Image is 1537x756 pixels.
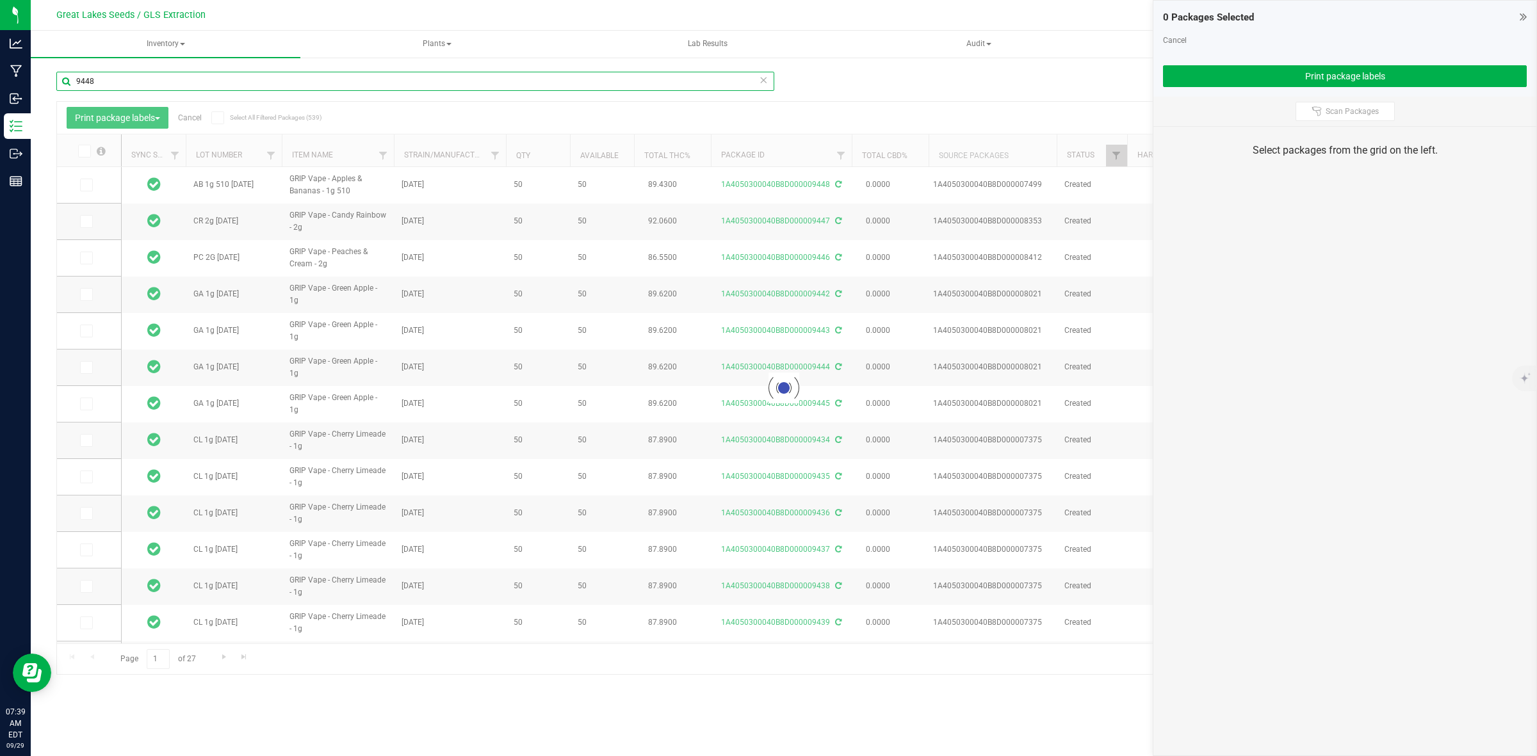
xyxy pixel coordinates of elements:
iframe: Resource center [13,654,51,692]
span: Great Lakes Seeds / GLS Extraction [56,10,206,20]
a: Audit [844,31,1114,58]
a: Inventory Counts [1115,31,1385,58]
p: 09/29 [6,741,25,750]
span: Scan Packages [1326,106,1379,117]
inline-svg: Analytics [10,37,22,50]
a: Cancel [1163,36,1187,45]
a: Inventory [31,31,300,58]
a: Plants [302,31,571,58]
inline-svg: Outbound [10,147,22,160]
inline-svg: Manufacturing [10,65,22,77]
button: Scan Packages [1296,102,1395,121]
button: Print package labels [1163,65,1527,87]
a: Lab Results [573,31,843,58]
span: Plants [302,31,571,57]
span: Clear [759,72,768,88]
span: Audit [845,31,1113,57]
span: Lab Results [671,38,745,49]
inline-svg: Inbound [10,92,22,105]
input: Search Package ID, Item Name, SKU, Lot or Part Number... [56,72,774,91]
div: Select packages from the grid on the left. [1169,143,1520,158]
inline-svg: Reports [10,175,22,188]
p: 07:39 AM EDT [6,706,25,741]
inline-svg: Inventory [10,120,22,133]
